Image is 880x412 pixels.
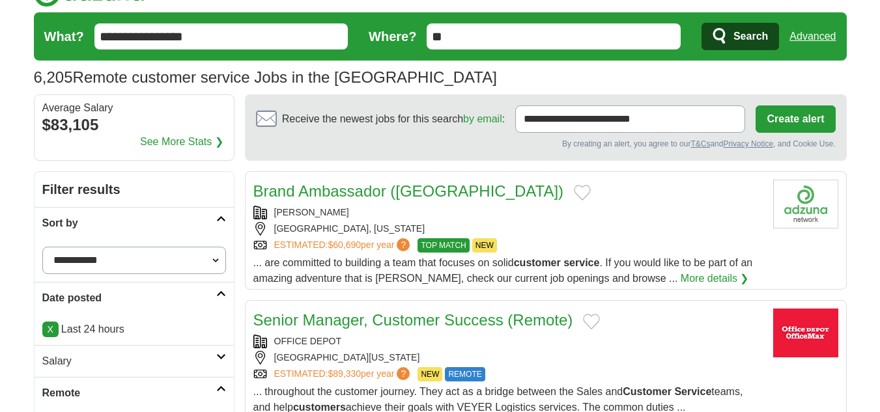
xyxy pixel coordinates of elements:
label: Where? [369,27,416,46]
a: T&Cs [690,139,710,148]
div: $83,105 [42,113,226,137]
span: 6,205 [34,66,73,89]
p: Last 24 hours [42,322,226,337]
strong: Service [674,386,711,397]
span: TOP MATCH [418,238,469,253]
div: [GEOGRAPHIC_DATA], [US_STATE] [253,222,763,236]
span: $60,690 [328,240,361,250]
a: Sort by [35,207,234,239]
h2: Filter results [35,172,234,207]
span: $89,330 [328,368,361,379]
span: NEW [418,367,442,381]
a: OFFICE DEPOT [274,336,341,346]
h2: Date posted [42,290,216,306]
a: More details ❯ [681,271,749,286]
a: Remote [35,377,234,409]
div: [PERSON_NAME] [253,206,763,219]
span: REMOTE [445,367,485,381]
span: ? [397,238,410,251]
h2: Salary [42,353,216,369]
a: ESTIMATED:$60,690per year? [274,238,413,253]
div: By creating an alert, you agree to our and , and Cookie Use. [256,138,836,150]
h2: Sort by [42,215,216,231]
strong: customer [514,257,561,268]
a: by email [463,113,502,124]
h1: Remote customer service Jobs in the [GEOGRAPHIC_DATA] [34,68,497,86]
div: [GEOGRAPHIC_DATA][US_STATE] [253,351,763,364]
button: Create alert [756,105,835,133]
h2: Remote [42,385,216,401]
img: Office Depot logo [773,309,838,357]
a: Date posted [35,282,234,314]
a: Salary [35,345,234,377]
a: Senior Manager, Customer Success (Remote) [253,311,573,329]
img: Company logo [773,180,838,228]
a: ESTIMATED:$89,330per year? [274,367,413,381]
span: Receive the newest jobs for this search : [282,111,505,127]
strong: Customer [623,386,672,397]
strong: service [563,257,599,268]
span: ? [397,367,410,380]
div: Average Salary [42,103,226,113]
span: Search [733,23,768,49]
a: See More Stats ❯ [140,134,223,150]
button: Add to favorite jobs [583,314,600,329]
a: X [42,322,59,337]
a: Privacy Notice [723,139,773,148]
button: Search [702,23,779,50]
label: What? [44,27,84,46]
button: Add to favorite jobs [574,185,591,200]
a: Advanced [789,23,836,49]
span: ... are committed to building a team that focuses on solid . If you would like to be part of an a... [253,257,753,284]
span: NEW [472,238,497,253]
a: Brand Ambassador ([GEOGRAPHIC_DATA]) [253,182,564,200]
